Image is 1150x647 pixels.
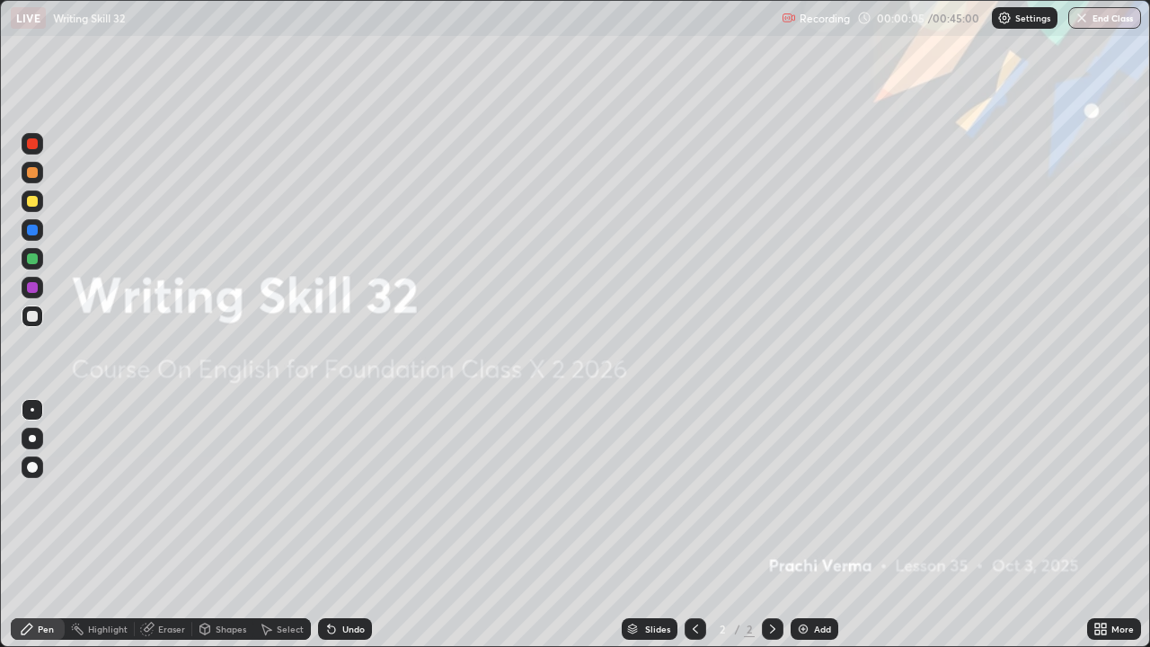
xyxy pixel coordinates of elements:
img: class-settings-icons [997,11,1012,25]
img: add-slide-button [796,622,810,636]
img: end-class-cross [1075,11,1089,25]
div: Select [277,625,304,634]
p: Writing Skill 32 [53,11,125,25]
div: Pen [38,625,54,634]
button: End Class [1068,7,1141,29]
div: More [1111,625,1134,634]
div: Eraser [158,625,185,634]
img: recording.375f2c34.svg [782,11,796,25]
p: LIVE [16,11,40,25]
div: Add [814,625,831,634]
p: Settings [1015,13,1050,22]
div: 2 [744,621,755,637]
div: / [735,624,740,634]
div: Shapes [216,625,246,634]
div: 2 [713,624,731,634]
div: Highlight [88,625,128,634]
div: Slides [645,625,670,634]
p: Recording [800,12,850,25]
div: Undo [342,625,365,634]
